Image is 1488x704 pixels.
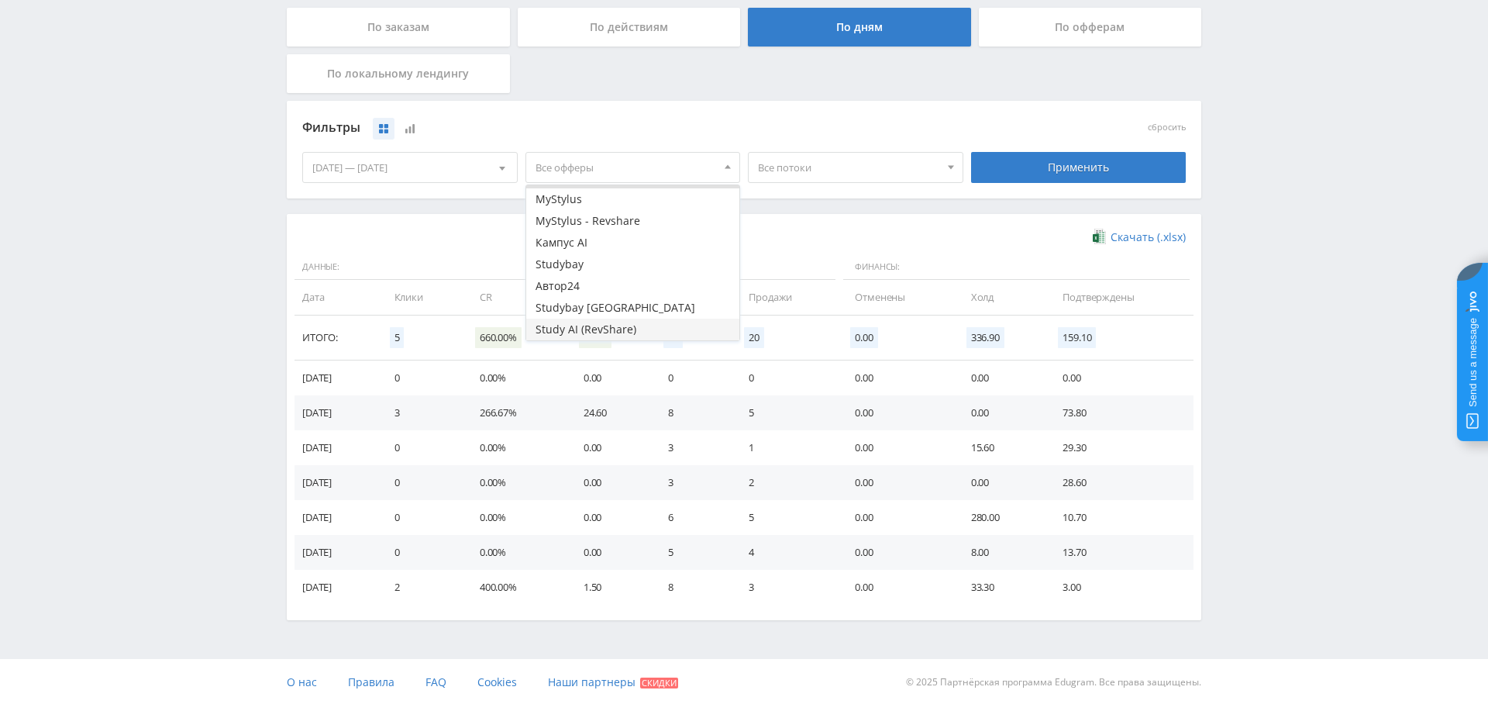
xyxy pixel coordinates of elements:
[653,500,734,535] td: 6
[568,570,653,605] td: 1.50
[1047,535,1193,570] td: 13.70
[839,500,956,535] td: 0.00
[733,280,839,315] td: Продажи
[843,254,1190,281] span: Финансы:
[390,327,405,348] span: 5
[653,570,734,605] td: 8
[1047,465,1193,500] td: 28.60
[303,153,517,182] div: [DATE] — [DATE]
[475,327,522,348] span: 660.00%
[733,361,839,395] td: 0
[379,465,464,500] td: 0
[1058,327,1096,348] span: 159.10
[758,153,939,182] span: Все потоки
[568,465,653,500] td: 0.00
[1111,231,1186,243] span: Скачать (.xlsx)
[568,535,653,570] td: 0.00
[379,280,464,315] td: Клики
[971,152,1187,183] div: Применить
[294,500,379,535] td: [DATE]
[1047,430,1193,465] td: 29.30
[956,430,1048,465] td: 15.60
[568,361,653,395] td: 0.00
[464,465,568,500] td: 0.00%
[979,8,1202,47] div: По офферам
[568,430,653,465] td: 0.00
[733,500,839,535] td: 5
[733,465,839,500] td: 2
[302,116,963,140] div: Фильтры
[653,395,734,430] td: 8
[294,570,379,605] td: [DATE]
[839,465,956,500] td: 0.00
[656,254,836,281] span: Действия:
[839,395,956,430] td: 0.00
[526,254,740,275] button: Studybay
[1047,570,1193,605] td: 3.00
[379,430,464,465] td: 0
[1093,229,1106,244] img: xlsx
[653,535,734,570] td: 5
[839,535,956,570] td: 0.00
[1047,280,1193,315] td: Подтверждены
[839,280,956,315] td: Отменены
[379,535,464,570] td: 0
[733,395,839,430] td: 5
[956,500,1048,535] td: 280.00
[568,500,653,535] td: 0.00
[294,395,379,430] td: [DATE]
[839,430,956,465] td: 0.00
[518,8,741,47] div: По действиям
[640,678,678,688] span: Скидки
[464,280,568,315] td: CR
[379,361,464,395] td: 0
[956,395,1048,430] td: 0.00
[379,500,464,535] td: 0
[956,361,1048,395] td: 0.00
[379,395,464,430] td: 3
[464,430,568,465] td: 0.00%
[966,327,1004,348] span: 336.90
[839,361,956,395] td: 0.00
[294,465,379,500] td: [DATE]
[294,280,379,315] td: Дата
[294,535,379,570] td: [DATE]
[733,570,839,605] td: 3
[287,8,510,47] div: По заказам
[956,280,1048,315] td: Холд
[568,395,653,430] td: 24.60
[526,297,740,319] button: Studybay [GEOGRAPHIC_DATA]
[1047,361,1193,395] td: 0.00
[1047,395,1193,430] td: 73.80
[744,327,764,348] span: 20
[294,254,649,281] span: Данные:
[536,153,717,182] span: Все офферы
[526,319,740,340] button: Study AI (RevShare)
[294,316,379,361] td: Итого:
[477,675,517,689] span: Cookies
[294,430,379,465] td: [DATE]
[464,535,568,570] td: 0.00%
[733,535,839,570] td: 4
[653,430,734,465] td: 3
[653,465,734,500] td: 3
[464,570,568,605] td: 400.00%
[526,210,740,232] button: MyStylus - Revshare
[287,675,317,689] span: О нас
[464,361,568,395] td: 0.00%
[526,232,740,254] button: Кампус AI
[956,570,1048,605] td: 33.30
[1093,229,1186,245] a: Скачать (.xlsx)
[526,275,740,297] button: Автор24
[1047,500,1193,535] td: 10.70
[1148,123,1186,133] button: сбросить
[526,188,740,210] button: MyStylus
[548,675,635,689] span: Наши партнеры
[653,361,734,395] td: 0
[379,570,464,605] td: 2
[294,361,379,395] td: [DATE]
[850,327,877,348] span: 0.00
[287,54,510,93] div: По локальному лендингу
[464,500,568,535] td: 0.00%
[839,570,956,605] td: 0.00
